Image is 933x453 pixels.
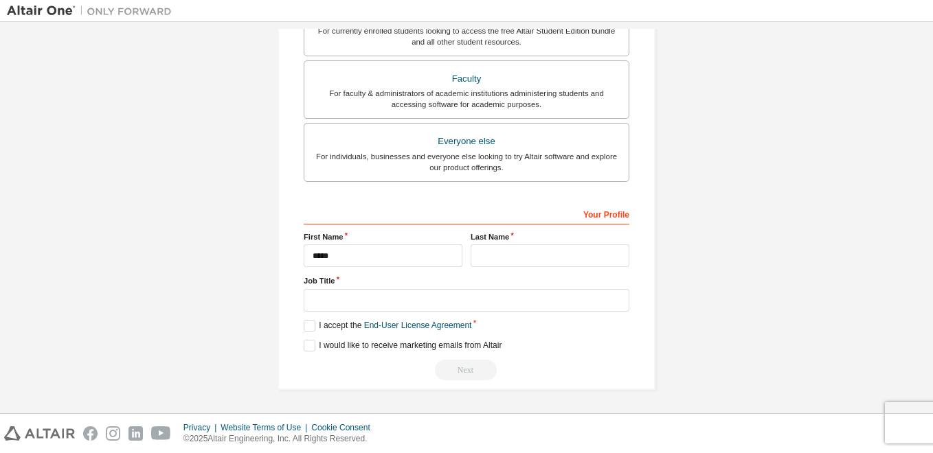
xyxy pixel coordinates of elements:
[7,4,179,18] img: Altair One
[313,132,620,151] div: Everyone else
[221,422,311,433] div: Website Terms of Use
[364,321,472,330] a: End-User License Agreement
[83,426,98,441] img: facebook.svg
[4,426,75,441] img: altair_logo.svg
[151,426,171,441] img: youtube.svg
[304,275,629,286] label: Job Title
[106,426,120,441] img: instagram.svg
[304,231,462,242] label: First Name
[183,422,221,433] div: Privacy
[471,231,629,242] label: Last Name
[313,25,620,47] div: For currently enrolled students looking to access the free Altair Student Edition bundle and all ...
[304,340,502,351] label: I would like to receive marketing emails from Altair
[304,320,471,332] label: I accept the
[313,69,620,89] div: Faculty
[128,426,143,441] img: linkedin.svg
[304,202,629,224] div: Your Profile
[313,88,620,110] div: For faculty & administrators of academic institutions administering students and accessing softwa...
[183,433,379,445] p: © 2025 Altair Engineering, Inc. All Rights Reserved.
[304,360,629,380] div: Email already exists
[313,151,620,173] div: For individuals, businesses and everyone else looking to try Altair software and explore our prod...
[311,422,378,433] div: Cookie Consent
